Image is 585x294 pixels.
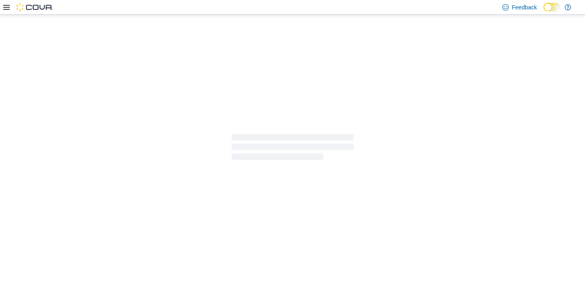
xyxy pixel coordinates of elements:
input: Dark Mode [543,3,561,11]
img: Cova [16,3,53,11]
span: Feedback [512,3,537,11]
span: Loading [232,136,354,162]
